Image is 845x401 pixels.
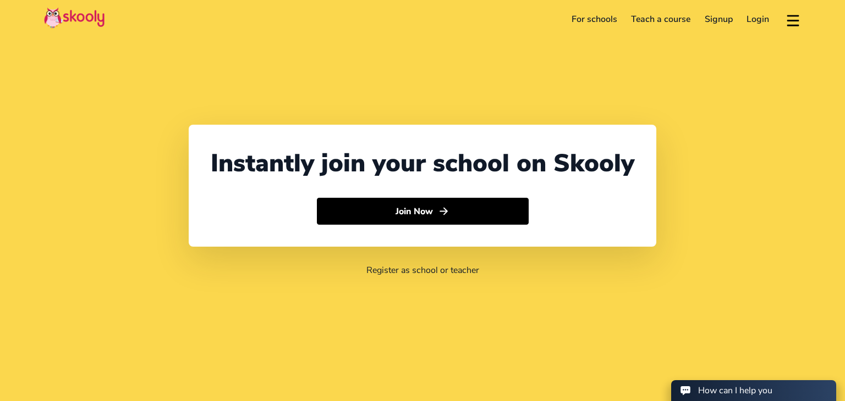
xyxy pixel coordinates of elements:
[740,10,777,28] a: Login
[211,147,634,180] div: Instantly join your school on Skooly
[366,264,479,276] a: Register as school or teacher
[44,7,105,29] img: Skooly
[317,198,529,225] button: Join Nowarrow forward outline
[564,10,624,28] a: For schools
[698,10,740,28] a: Signup
[785,10,801,29] button: menu outline
[624,10,698,28] a: Teach a course
[438,205,449,217] ion-icon: arrow forward outline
